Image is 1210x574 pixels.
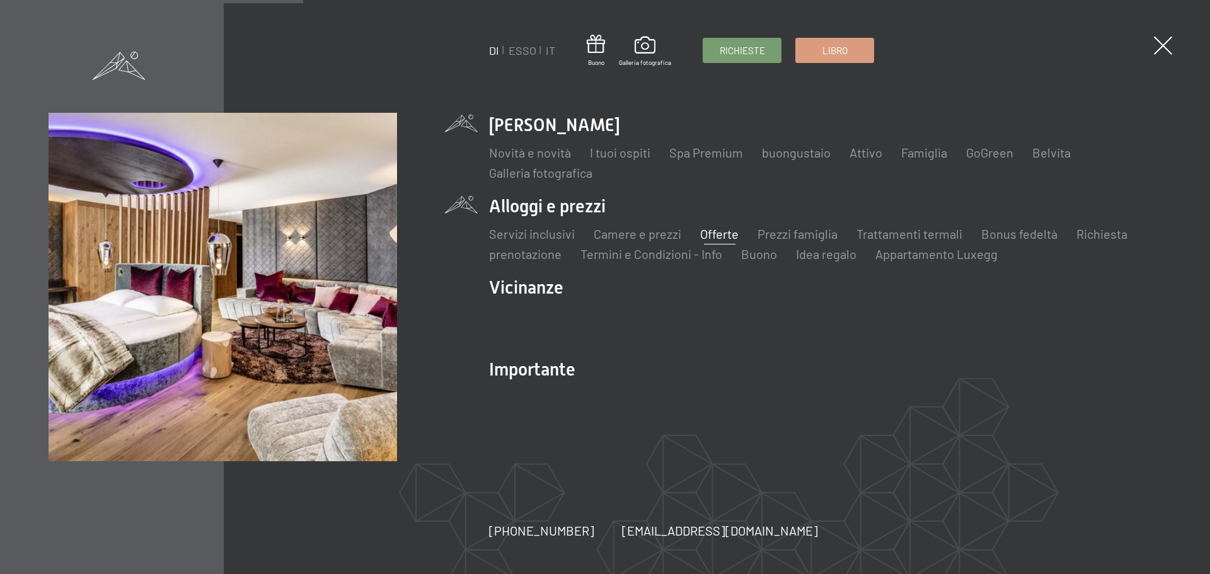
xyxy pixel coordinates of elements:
[622,522,818,539] a: [EMAIL_ADDRESS][DOMAIN_NAME]
[587,35,605,67] a: Buono
[489,165,592,180] a: Galleria fotografica
[1076,226,1127,241] a: Richiesta
[489,145,571,160] a: Novità e novità
[741,246,777,261] a: Buono
[546,43,555,57] a: IT
[762,145,831,160] a: buongustaio
[580,246,722,261] a: Termini e Condizioni - Info
[822,45,848,56] font: Libro
[856,226,962,241] a: Trattamenti termali
[720,45,765,56] font: Richieste
[489,522,594,539] a: [PHONE_NUMBER]
[850,145,882,160] a: Attivo
[796,246,856,261] a: Idea regalo
[588,59,604,66] font: Buono
[489,43,499,57] a: DI
[669,145,743,160] a: Spa Premium
[594,226,681,241] a: Camere e prezzi
[1032,145,1071,160] a: Belvita
[622,523,818,538] font: [EMAIL_ADDRESS][DOMAIN_NAME]
[981,226,1057,241] a: Bonus fedeltà
[796,38,873,62] a: Libro
[489,523,594,538] font: [PHONE_NUMBER]
[489,246,562,261] a: prenotazione
[703,38,781,62] a: Richieste
[966,145,1013,160] a: GoGreen
[875,246,998,261] a: Appartamento Luxegg
[489,226,575,241] a: Servizi inclusivi
[509,43,536,57] a: ESSO
[619,59,671,66] font: Galleria fotografica
[619,37,671,67] a: Galleria fotografica
[700,226,739,241] a: Offerte
[590,145,650,160] a: I tuoi ospiti
[901,145,947,160] a: Famiglia
[758,226,838,241] a: Prezzi famiglia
